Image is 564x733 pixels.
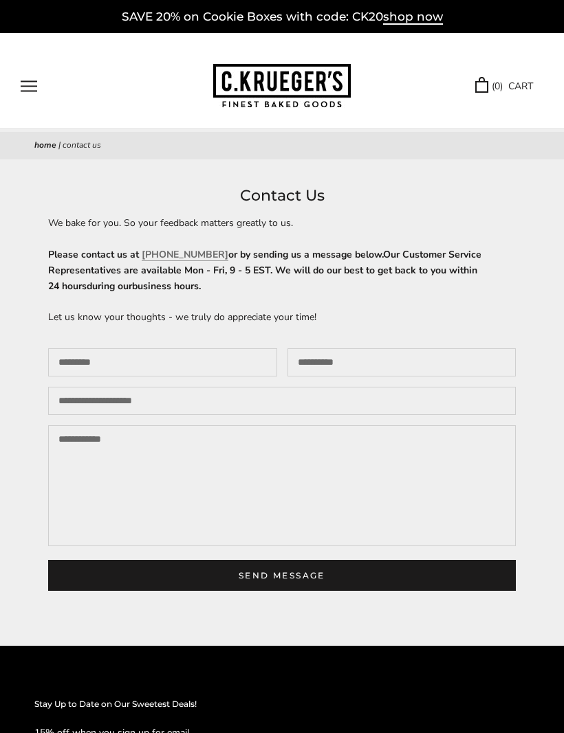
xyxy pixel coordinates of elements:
[87,280,132,293] span: during our
[34,139,530,153] nav: breadcrumbs
[48,348,277,376] input: Your name
[288,348,517,376] input: Your email
[48,560,516,591] button: Send message
[48,248,481,293] span: Our Customer Service Representatives are available Mon - Fri, 9 - 5 EST. We will do our best to g...
[63,139,101,150] span: Contact Us
[48,425,516,546] textarea: Your message
[48,248,481,293] strong: Please contact us at
[142,248,228,261] a: [PHONE_NUMBER]
[139,248,383,261] span: or by sending us a message below.
[21,80,37,92] button: Open navigation
[34,183,530,208] h1: Contact Us
[48,215,516,231] p: We bake for you. So your feedback matters greatly to us.
[34,697,530,711] h2: Stay Up to Date on Our Sweetest Deals!
[34,139,56,150] a: Home
[48,387,516,415] input: Your phone (optional)
[122,10,443,25] a: SAVE 20% on Cookie Boxes with code: CK20shop now
[48,309,516,325] p: Let us know your thoughts - we truly do appreciate your time!
[132,280,201,293] span: business hours.
[475,78,533,94] a: (0) CART
[383,10,443,25] span: shop now
[213,64,351,109] img: C.KRUEGER'S
[58,139,61,150] span: |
